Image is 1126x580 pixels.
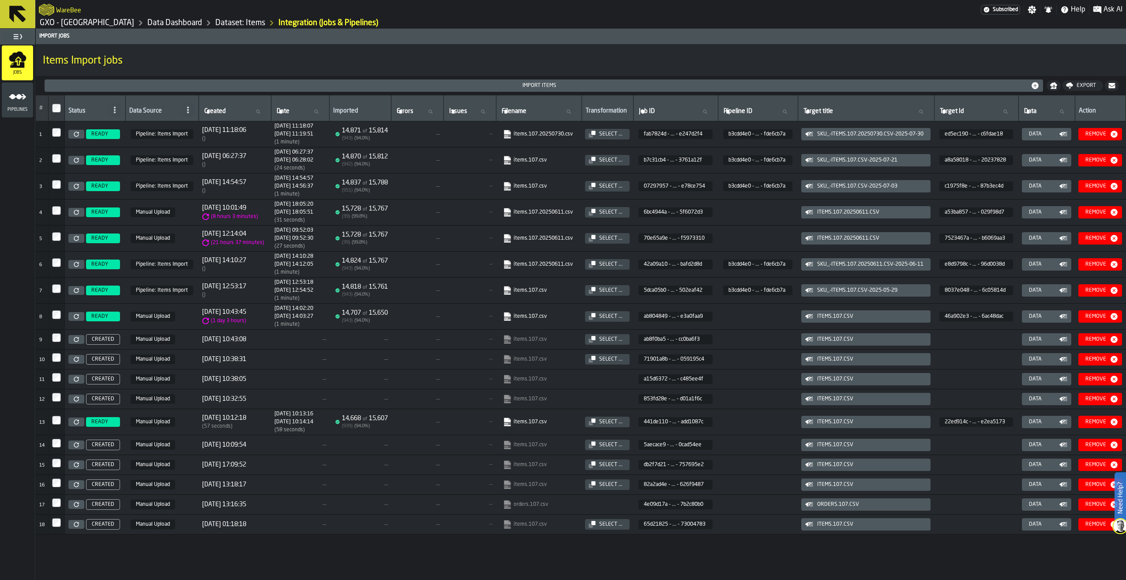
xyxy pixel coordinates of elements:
header: Import Jobs [36,29,1126,44]
label: button-toggle-Notifications [1040,5,1056,14]
div: Remove [1082,376,1110,382]
span: items.107.csv [501,459,576,471]
label: InputCheckbox-label-react-aria6561050144-:r58: [52,128,61,137]
button: button-Remove [1078,373,1122,385]
button: button-Remove [1078,333,1122,346]
div: Data [1025,336,1059,343]
button: button-Data [1022,180,1071,192]
input: InputCheckbox-label-react-aria6561050144-:r4t: [52,104,61,113]
span: ed5ec190-18ed-460f-8057-c0bdc6fdae18 [939,129,1013,139]
label: InputCheckbox-label-react-aria6561050144-:r5f: [52,310,61,319]
span: 853fd28e-b8e7-4e6b-be41-f965d01a1f6c [638,394,713,404]
span: label [639,108,655,115]
span: READY [91,157,108,163]
div: Data [1025,442,1059,448]
span: 07297957-9981-4ee4-b80c-098ee78ce754 [638,181,713,191]
input: label [203,106,267,117]
a: link-to-/wh/i/ae0cd702-8cb1-4091-b3be-0aee77957c79/data [147,18,202,28]
a: logo-header [39,2,54,18]
span: 441de110-0d85-4b8c-86bb-9aadadd1087c [638,417,713,427]
div: SKU_-items.107.csv-2025-07-21 [814,157,927,163]
span: b3cdd4e0-2a8f-4036-8495-39f1fde6cb7a [723,286,792,295]
div: Remove [1082,462,1110,468]
button: button-Data [1022,373,1071,385]
span: label [449,108,467,115]
label: button-toggle-Help [1057,4,1089,15]
span: b3cdd4e0-2a8f-4036-8495-39f1fde6cb7a [131,155,193,165]
button: button-Select ... [585,354,630,365]
div: Remove [1082,442,1110,448]
button: button-items.107.csv [801,459,931,471]
button: button-Select ... [585,155,630,166]
a: link-to-https://import.app.warebee.com/b7c31cb4-42be-47f7-90b4-4f253761a12f/input/input.csv?X-Amz... [503,156,573,165]
div: Data [1025,376,1059,382]
span: label [502,108,526,115]
span: items.107.csv [501,310,576,323]
button: button-SKU_-items.107.csv-2025-07-21 [801,154,931,166]
button: button-Import Items [45,79,1043,92]
div: Remove [1082,209,1110,215]
span: items.107.csv [501,154,576,166]
label: InputCheckbox-label-react-aria6561050144-:r5b: [52,206,61,215]
button: button-items.107.20250611.csv [801,232,931,245]
button: button- [1047,80,1061,91]
input: label [395,106,440,117]
span: items.107.csv [501,373,576,385]
button: button-Export [1062,80,1103,91]
button: button-Remove [1078,154,1122,166]
button: button-Data [1022,128,1071,140]
div: Select ... [596,462,626,468]
span: ab8f0ba5-1f38-4af0-9593-74d2cc0ba6f3 [638,335,713,344]
div: Remove [1082,235,1110,241]
span: Jobs [2,70,33,75]
span: READY [91,209,108,215]
button: button-Remove [1078,439,1122,451]
span: 6bc4944a-918c-4e80-bc78-0c735f6072d3 [638,207,713,217]
button: button-Remove [1078,416,1122,428]
li: menu Pipelines [2,83,33,118]
button: button-Data [1022,393,1071,405]
button: button-Select ... [585,207,630,218]
input: label [500,106,578,117]
div: items.107.csv [814,462,927,468]
div: Import Items [48,83,1031,89]
button: button-Data [1022,310,1071,323]
a: link-to-https://import.app.warebee.com/6bc4944a-918c-4e80-bc78-0c735f6072d3/input/input.csv?X-Amz... [503,208,573,217]
a: CREATED [84,374,122,384]
div: Export [1073,83,1100,89]
a: link-to-null [503,335,573,344]
span: READY [91,313,108,320]
input: label [1022,106,1071,117]
span: 42a09a10-4ed4-432a-8cc9-098abafd2d8d [638,260,713,269]
div: Remove [1082,157,1110,163]
button: button-Select ... [585,233,630,244]
span: CREATED [92,462,114,468]
span: a53ba857-c653-44e5-82a3-2354029f98d7 [939,207,1013,217]
span: 5aecace9-f522-4483-a12e-222d0cad54ee [638,440,713,450]
span: CREATED [92,396,114,402]
button: button-SKU_-items.107.csv-2025-07-03 [801,180,931,192]
a: READY [84,312,122,321]
a: link-to-https://import.app.warebee.com/70e65a9e-b28b-4521-a6c5-db05f5973310/input/input.csv?X-Amz... [503,234,573,243]
span: label [204,108,226,115]
div: Data [1025,183,1059,189]
span: c1975f8e-f67f-4b25-9235-bcdb87b3ec4d [939,181,1013,191]
span: b3cdd4e0-2a8f-4036-8495-39f1fde6cb7a [723,129,792,139]
div: Select ... [596,131,626,137]
div: Select ... [596,356,626,362]
a: CREATED [84,334,122,345]
button: button-Select ... [585,311,630,322]
span: 70e65a9e-b28b-4521-a6c5-db05f5973310 [638,234,713,243]
button: button-Remove [1078,459,1122,471]
button: button-items.107.csv [801,393,931,405]
input: InputCheckbox-label-react-aria6561050144-:r5d: [52,258,61,267]
input: label [802,106,931,117]
div: Data [1025,396,1059,402]
button: button-Remove [1078,128,1122,140]
div: Select ... [596,235,626,241]
span: items.107.csv [501,284,576,297]
button: button-items.107.20250611.csv [801,206,931,218]
div: items.107.csv [814,336,927,343]
label: InputCheckbox-label-react-aria6561050144-:r5i: [52,373,61,382]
